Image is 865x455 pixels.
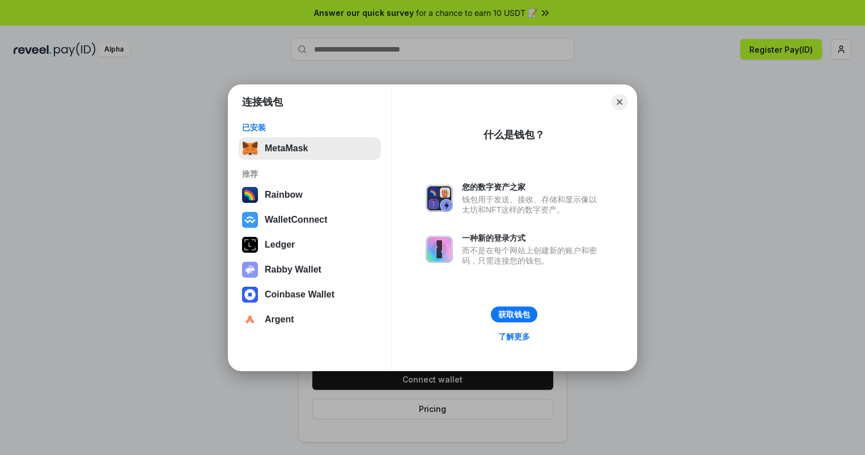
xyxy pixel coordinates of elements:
img: svg+xml,%3Csvg%20width%3D%2228%22%20height%3D%2228%22%20viewBox%3D%220%200%2028%2028%22%20fill%3D... [242,212,258,228]
div: 了解更多 [498,331,530,342]
div: 钱包用于发送、接收、存储和显示像以太坊和NFT这样的数字资产。 [462,194,603,215]
h1: 连接钱包 [242,95,283,109]
div: 获取钱包 [498,309,530,320]
img: svg+xml,%3Csvg%20xmlns%3D%22http%3A%2F%2Fwww.w3.org%2F2000%2Fsvg%22%20fill%3D%22none%22%20viewBox... [242,262,258,278]
button: Argent [239,308,381,331]
button: Close [612,94,627,110]
div: 已安装 [242,122,378,133]
div: Ledger [265,240,295,250]
img: svg+xml,%3Csvg%20xmlns%3D%22http%3A%2F%2Fwww.w3.org%2F2000%2Fsvg%22%20fill%3D%22none%22%20viewBox... [426,236,453,263]
div: 什么是钱包？ [484,128,545,142]
button: Ledger [239,233,381,256]
div: 您的数字资产之家 [462,182,603,192]
div: 推荐 [242,169,378,179]
div: Coinbase Wallet [265,290,334,300]
img: svg+xml,%3Csvg%20xmlns%3D%22http%3A%2F%2Fwww.w3.org%2F2000%2Fsvg%22%20width%3D%2228%22%20height%3... [242,237,258,253]
div: MetaMask [265,143,308,154]
img: svg+xml,%3Csvg%20width%3D%22120%22%20height%3D%22120%22%20viewBox%3D%220%200%20120%20120%22%20fil... [242,187,258,203]
div: Rainbow [265,190,303,200]
button: MetaMask [239,137,381,160]
a: 了解更多 [491,329,537,344]
button: Rabby Wallet [239,258,381,281]
div: WalletConnect [265,215,328,225]
div: Argent [265,314,294,325]
img: svg+xml,%3Csvg%20xmlns%3D%22http%3A%2F%2Fwww.w3.org%2F2000%2Fsvg%22%20fill%3D%22none%22%20viewBox... [426,185,453,212]
div: 一种新的登录方式 [462,233,603,243]
img: svg+xml,%3Csvg%20fill%3D%22none%22%20height%3D%2233%22%20viewBox%3D%220%200%2035%2033%22%20width%... [242,141,258,156]
div: Rabby Wallet [265,265,321,275]
img: svg+xml,%3Csvg%20width%3D%2228%22%20height%3D%2228%22%20viewBox%3D%220%200%2028%2028%22%20fill%3D... [242,287,258,303]
button: Coinbase Wallet [239,283,381,306]
button: Rainbow [239,184,381,206]
div: 而不是在每个网站上创建新的账户和密码，只需连接您的钱包。 [462,245,603,266]
button: 获取钱包 [491,307,537,322]
img: svg+xml,%3Csvg%20width%3D%2228%22%20height%3D%2228%22%20viewBox%3D%220%200%2028%2028%22%20fill%3D... [242,312,258,328]
button: WalletConnect [239,209,381,231]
